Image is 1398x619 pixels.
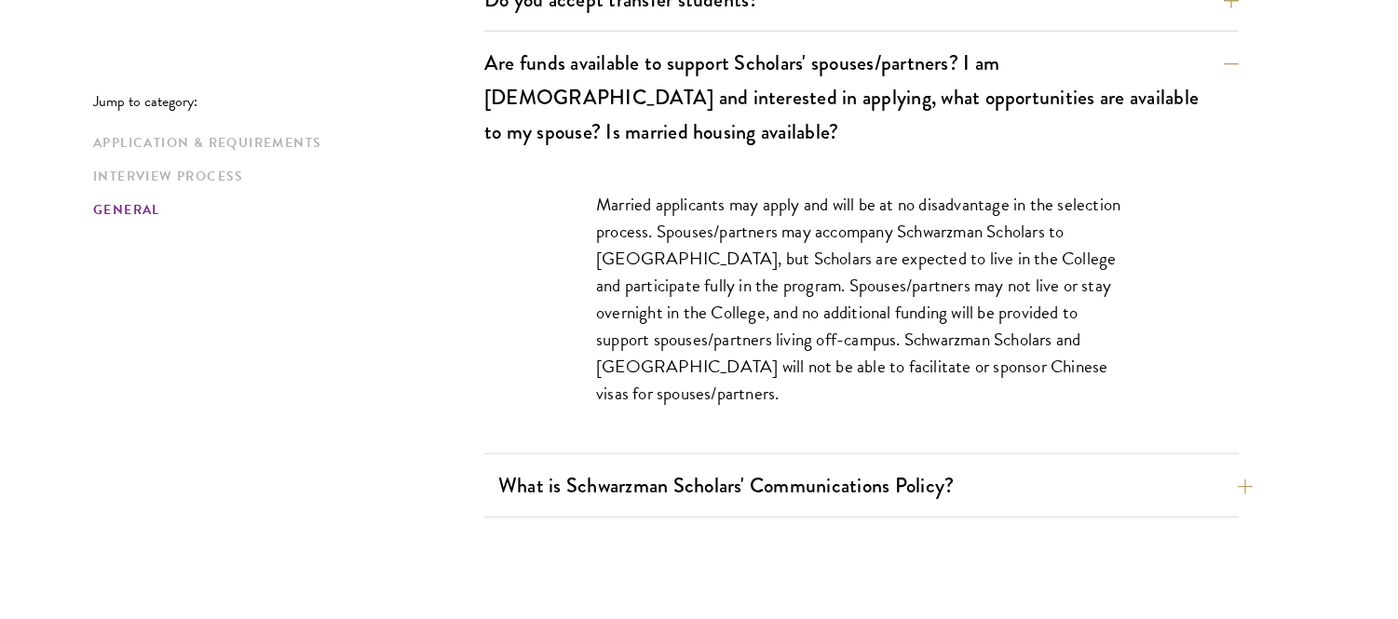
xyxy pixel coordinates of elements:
button: What is Schwarzman Scholars' Communications Policy? [498,464,1253,506]
a: Application & Requirements [93,133,473,153]
button: Are funds available to support Scholars' spouses/partners? I am [DEMOGRAPHIC_DATA] and interested... [484,42,1239,153]
a: General [93,200,473,220]
p: Married applicants may apply and will be at no disadvantage in the selection process. Spouses/par... [596,191,1127,408]
p: Jump to category: [93,93,484,110]
a: Interview Process [93,167,473,186]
